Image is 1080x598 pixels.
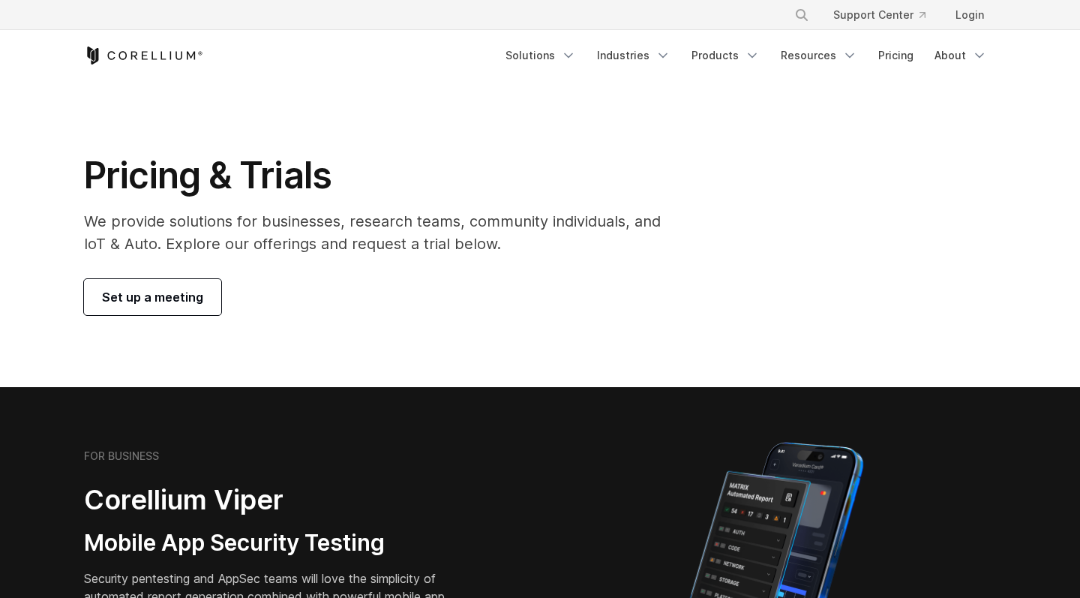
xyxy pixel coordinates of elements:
[84,279,221,315] a: Set up a meeting
[772,42,866,69] a: Resources
[925,42,996,69] a: About
[776,2,996,29] div: Navigation Menu
[84,153,682,198] h1: Pricing & Trials
[84,210,682,255] p: We provide solutions for businesses, research teams, community individuals, and IoT & Auto. Explo...
[496,42,585,69] a: Solutions
[84,529,468,557] h3: Mobile App Security Testing
[496,42,996,69] div: Navigation Menu
[84,483,468,517] h2: Corellium Viper
[588,42,679,69] a: Industries
[821,2,937,29] a: Support Center
[869,42,922,69] a: Pricing
[84,47,203,65] a: Corellium Home
[943,2,996,29] a: Login
[788,2,815,29] button: Search
[682,42,769,69] a: Products
[102,288,203,306] span: Set up a meeting
[84,449,159,463] h6: FOR BUSINESS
